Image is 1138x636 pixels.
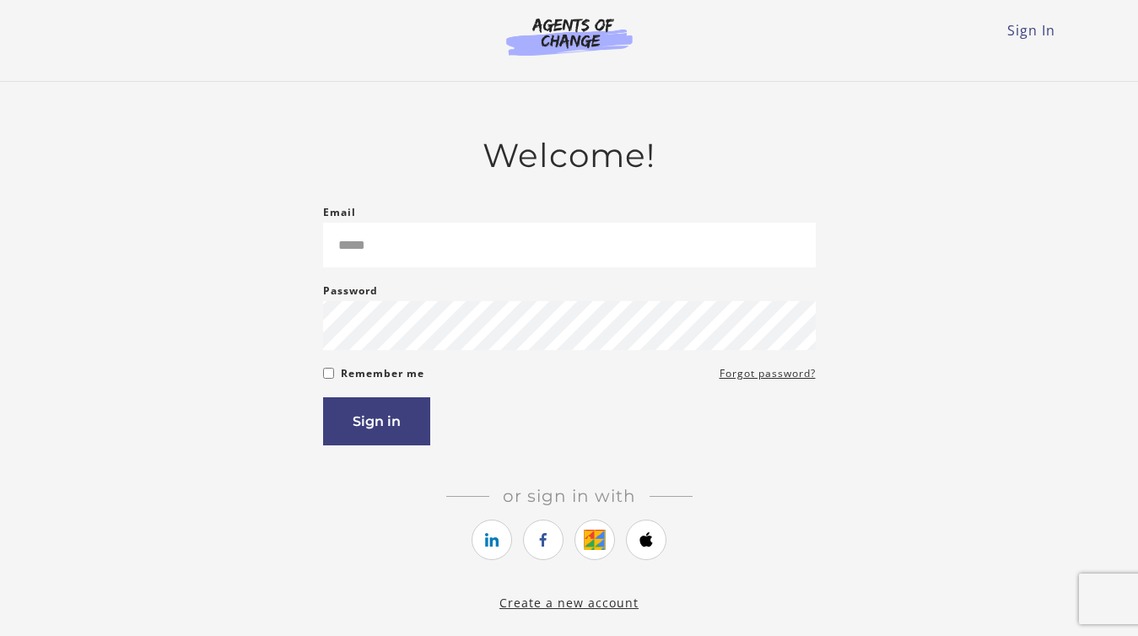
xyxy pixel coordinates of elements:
[523,520,564,560] a: https://courses.thinkific.com/users/auth/facebook?ss%5Breferral%5D=&ss%5Buser_return_to%5D=&ss%5B...
[720,364,816,384] a: Forgot password?
[323,202,356,223] label: Email
[499,595,639,611] a: Create a new account
[341,364,424,384] label: Remember me
[488,17,650,56] img: Agents of Change Logo
[472,520,512,560] a: https://courses.thinkific.com/users/auth/linkedin?ss%5Breferral%5D=&ss%5Buser_return_to%5D=&ss%5B...
[489,486,650,506] span: Or sign in with
[323,281,378,301] label: Password
[323,136,816,175] h2: Welcome!
[323,397,430,445] button: Sign in
[626,520,666,560] a: https://courses.thinkific.com/users/auth/apple?ss%5Breferral%5D=&ss%5Buser_return_to%5D=&ss%5Bvis...
[574,520,615,560] a: https://courses.thinkific.com/users/auth/google?ss%5Breferral%5D=&ss%5Buser_return_to%5D=&ss%5Bvi...
[1007,21,1055,40] a: Sign In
